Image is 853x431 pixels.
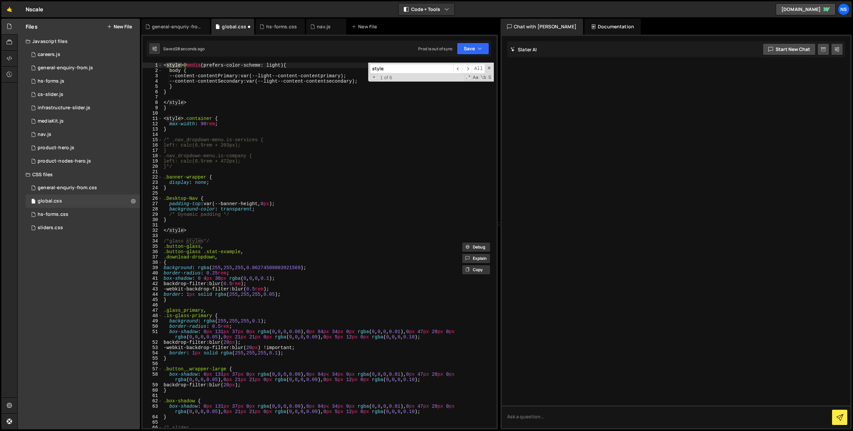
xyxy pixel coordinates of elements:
[143,372,162,382] div: 58
[143,121,162,127] div: 12
[352,23,380,30] div: New File
[26,115,140,128] div: 10788/24854.js
[38,198,62,204] div: global.css
[143,244,162,249] div: 35
[107,24,132,29] button: New File
[462,242,490,252] button: Debug
[143,361,162,366] div: 56
[143,345,162,350] div: 53
[143,217,162,222] div: 30
[143,79,162,84] div: 4
[143,318,162,324] div: 49
[38,78,64,84] div: hs-forms.js
[38,65,93,71] div: general-enquiry-from.js
[370,64,453,74] input: Search for
[143,148,162,153] div: 17
[143,175,162,180] div: 22
[838,3,850,15] a: Ns
[38,212,68,217] div: hs-forms.css
[143,420,162,425] div: 65
[38,92,63,98] div: cs-slider.js
[143,169,162,175] div: 21
[38,185,97,191] div: general-enquriy-from.css
[143,308,162,313] div: 47
[143,212,162,217] div: 29
[399,3,454,15] button: Code + Tools
[152,23,202,30] div: general-enquriy-from.css
[143,233,162,238] div: 33
[463,64,472,74] span: ​
[143,89,162,95] div: 6
[38,225,63,231] div: sliders.css
[143,63,162,68] div: 1
[143,302,162,308] div: 46
[143,366,162,372] div: 57
[143,159,162,164] div: 19
[378,75,395,80] span: 1 of 6
[143,382,162,388] div: 59
[500,19,583,35] div: Chat with [PERSON_NAME]
[472,64,485,74] span: Alt-Enter
[143,196,162,201] div: 26
[26,155,140,168] div: 10788/32818.js
[143,254,162,260] div: 37
[143,414,162,420] div: 64
[222,23,246,30] div: global.css
[26,61,140,75] div: 10788/43956.js
[143,153,162,159] div: 18
[18,168,140,181] div: CSS files
[462,265,490,275] button: Copy
[143,270,162,276] div: 40
[480,74,487,81] span: Whole Word Search
[38,145,74,151] div: product-hero.js
[26,48,140,61] div: 10788/24852.js
[143,350,162,356] div: 54
[143,84,162,89] div: 5
[143,425,162,430] div: 66
[143,127,162,132] div: 13
[143,249,162,254] div: 36
[143,116,162,121] div: 11
[453,64,463,74] span: ​
[418,46,453,52] div: Prod is out of sync
[143,260,162,265] div: 38
[371,74,378,80] span: Toggle Replace mode
[143,164,162,169] div: 20
[143,356,162,361] div: 55
[266,23,297,30] div: hs-forms.css
[143,105,162,111] div: 9
[26,128,140,141] div: 10788/37835.js
[143,73,162,79] div: 3
[163,46,205,52] div: Saved
[26,208,140,221] div: 10788/43278.css
[143,228,162,233] div: 32
[143,329,162,340] div: 51
[143,143,162,148] div: 16
[143,111,162,116] div: 10
[472,74,479,81] span: CaseSensitive Search
[26,101,140,115] div: 10788/35018.js
[462,253,490,263] button: Explain
[1,1,18,17] a: 🤙
[26,195,140,208] div: 10788/24853.css
[487,74,492,81] span: Search In Selection
[143,281,162,286] div: 42
[143,185,162,191] div: 24
[457,43,489,55] button: Save
[143,238,162,244] div: 34
[38,158,91,164] div: product-nodes-hero.js
[143,313,162,318] div: 48
[464,74,471,81] span: RegExp Search
[143,398,162,404] div: 62
[143,201,162,207] div: 27
[143,292,162,297] div: 44
[26,141,140,155] div: 10788/25791.js
[510,46,537,53] h2: Slater AI
[143,222,162,228] div: 31
[143,324,162,329] div: 50
[584,19,641,35] div: Documentation
[38,118,64,124] div: mediaKit.js
[38,52,60,58] div: careers.js
[143,286,162,292] div: 43
[38,132,51,138] div: nav.js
